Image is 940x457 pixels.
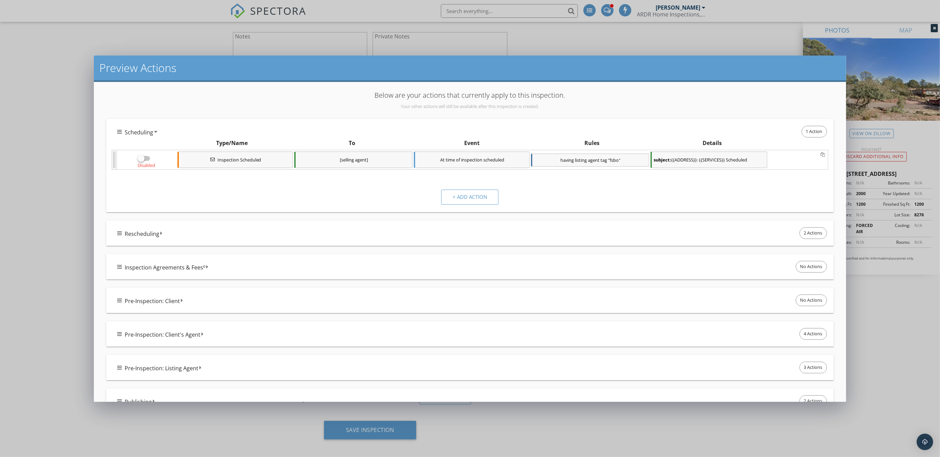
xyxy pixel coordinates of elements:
strong: subject: [654,157,671,163]
span: Pre-Inspection: Client [125,297,180,305]
span: "fsbo" [608,157,620,163]
span: 2 Actions [800,396,827,407]
span: 3 Actions [800,362,827,373]
span: having [560,157,574,163]
button: + Add Action [441,190,498,205]
div: {{ADDRESS}}: {{SERVICES}} Scheduled [651,152,767,168]
div: To [292,139,412,147]
span: Scheduling [125,128,153,136]
span: Inspection Scheduled [218,157,261,163]
h2: Preview Actions [99,61,840,75]
span: 4 Actions [800,328,827,339]
div: Open Intercom Messenger [917,434,933,450]
p: Below are your actions that currently apply to this inspection. [102,90,838,111]
span: Publishing [125,398,152,406]
span: listing agent tag [575,157,607,163]
span: Rescheduling [125,230,159,238]
div: Rules [532,139,652,147]
span: No Actions [796,261,827,272]
span: Pre-Inspection: Listing Agent [125,364,198,372]
span: 1 Action [802,126,827,137]
div: [selling agent] [294,152,412,168]
span: 2 Actions [800,228,827,239]
div: Details [652,139,772,147]
span: No Actions [796,295,827,306]
div: Event [412,139,532,147]
div: At time of inspection scheduled [414,152,529,168]
div: + Add Action [453,193,487,201]
span: Disabled [138,162,155,168]
span: Inspection Agreements & Fees⁰ [125,263,205,272]
span: Pre-Inspection: Client's Agent [125,330,200,339]
span: Your other actions will still be available after this inspection is created. [401,103,539,109]
div: Type/Name [172,139,292,147]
